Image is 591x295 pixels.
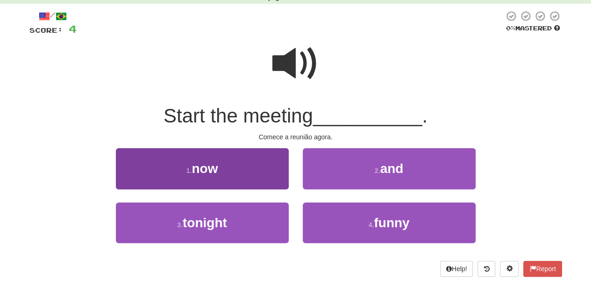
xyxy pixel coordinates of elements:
button: 1.now [116,148,289,189]
button: 2.and [303,148,476,189]
span: Start the meeting [164,105,313,127]
div: / [29,10,77,22]
span: and [380,161,403,176]
div: Mastered [504,24,562,33]
small: 1 . [186,167,192,174]
div: Comece a reunião agora. [29,132,562,142]
button: Round history (alt+y) [477,261,495,277]
button: Report [523,261,562,277]
small: 4 . [369,221,374,229]
span: funny [374,216,409,230]
small: 2 . [375,167,380,174]
small: 3 . [177,221,183,229]
span: 4 [69,23,77,35]
span: __________ [313,105,422,127]
span: Score: [29,26,63,34]
span: 0 % [506,24,515,32]
span: . [422,105,427,127]
button: Help! [440,261,473,277]
button: 3.tonight [116,202,289,243]
span: tonight [183,216,227,230]
span: now [192,161,218,176]
button: 4.funny [303,202,476,243]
